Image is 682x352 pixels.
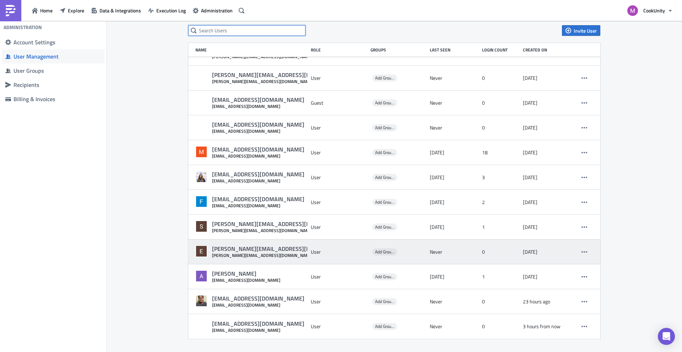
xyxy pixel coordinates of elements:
[201,7,233,14] span: Administration
[375,174,395,181] span: Add Groups
[375,298,395,305] span: Add Groups
[212,104,304,109] div: [EMAIL_ADDRESS][DOMAIN_NAME]
[482,97,519,109] div: 0
[311,121,367,134] div: User
[145,5,189,16] a: Execution Log
[311,295,367,308] div: User
[372,124,397,131] span: Add Groups
[212,253,349,258] div: [PERSON_NAME][EMAIL_ADDRESS][DOMAIN_NAME]
[523,199,537,205] time: 2025-06-19T12:47:07.670401
[195,196,207,208] img: Avatar
[212,79,349,84] div: [PERSON_NAME][EMAIL_ADDRESS][DOMAIN_NAME]
[523,274,537,280] time: 2025-07-16T13:12:24.070661
[523,75,537,81] time: 2023-08-28T10:16:44.219218
[212,153,304,159] div: [EMAIL_ADDRESS][DOMAIN_NAME]
[523,174,537,181] time: 2025-05-16T13:49:53.837050
[212,302,304,308] div: [EMAIL_ADDRESS][DOMAIN_NAME]
[430,149,444,156] time: 2025-09-02T16:52:22.393806
[430,295,478,308] div: Never
[375,124,395,131] span: Add Groups
[372,149,397,156] span: Add Groups
[311,97,367,109] div: Guest
[562,25,600,36] button: Invite User
[430,246,478,258] div: Never
[311,72,367,84] div: User
[627,5,639,17] img: Avatar
[375,273,395,280] span: Add Groups
[311,270,367,283] div: User
[195,171,207,183] img: Avatar
[212,96,304,104] div: [EMAIL_ADDRESS][DOMAIN_NAME]
[212,178,304,183] div: [EMAIL_ADDRESS][DOMAIN_NAME]
[28,5,56,16] button: Home
[372,174,397,181] span: Add Groups
[212,277,280,283] div: [EMAIL_ADDRESS][DOMAIN_NAME]
[212,128,304,134] div: [EMAIL_ADDRESS][DOMAIN_NAME]
[212,203,304,208] div: [EMAIL_ADDRESS][DOMAIN_NAME]
[88,5,145,16] button: Data & Integrations
[4,24,42,31] h4: Administration
[311,146,367,159] div: User
[311,171,367,184] div: User
[56,5,88,16] button: Explore
[13,81,101,88] div: Recipients
[13,67,101,74] div: User Groups
[189,5,236,16] a: Administration
[482,121,519,134] div: 0
[482,320,519,333] div: 0
[523,100,537,106] time: 2023-08-28T10:16:44.242679
[482,221,519,233] div: 1
[375,224,395,230] span: Add Groups
[482,47,519,53] div: Login Count
[195,47,307,53] div: Name
[5,5,16,16] img: PushMetrics
[430,174,444,181] time: 2025-07-28T12:36:02.249328
[523,47,568,53] div: Created on
[311,246,367,258] div: User
[482,72,519,84] div: 0
[370,47,427,53] div: Groups
[372,99,397,106] span: Add Groups
[372,224,397,231] span: Add Groups
[482,196,519,209] div: 2
[195,295,207,307] img: Avatar
[658,328,675,345] div: Open Intercom Messenger
[212,171,304,178] div: [EMAIL_ADDRESS][DOMAIN_NAME]
[212,228,349,233] div: [PERSON_NAME][EMAIL_ADDRESS][DOMAIN_NAME]
[430,97,478,109] div: Never
[13,95,101,103] div: Billing & Invoices
[311,221,367,233] div: User
[523,249,537,255] time: 2025-07-01T17:35:10.703736
[375,99,395,106] span: Add Groups
[372,298,397,305] span: Add Groups
[523,125,537,131] time: 2024-08-12T16:00:38.590943
[372,323,397,330] span: Add Groups
[372,75,397,82] span: Add Groups
[574,27,597,34] span: Invite User
[212,220,349,228] div: [PERSON_NAME][EMAIL_ADDRESS][DOMAIN_NAME]
[212,328,304,333] div: [EMAIL_ADDRESS][DOMAIN_NAME]
[311,196,367,209] div: User
[375,199,395,205] span: Add Groups
[430,72,478,84] div: Never
[212,196,304,203] div: [EMAIL_ADDRESS][DOMAIN_NAME]
[156,7,186,14] span: Execution Log
[430,47,478,53] div: Last Seen
[195,146,207,158] img: Avatar
[375,75,395,81] span: Add Groups
[523,298,550,305] time: 2025-10-02T18:09:00.185522
[623,3,677,18] button: CookUnity
[523,149,537,156] time: 2025-05-16T13:49:34.698668
[482,246,519,258] div: 0
[311,320,367,333] div: User
[375,149,395,156] span: Add Groups
[482,270,519,283] div: 1
[375,323,395,330] span: Add Groups
[212,320,304,328] div: [EMAIL_ADDRESS][DOMAIN_NAME]
[372,248,397,255] span: Add Groups
[40,7,53,14] span: Home
[482,295,519,308] div: 0
[188,25,305,36] input: Search Users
